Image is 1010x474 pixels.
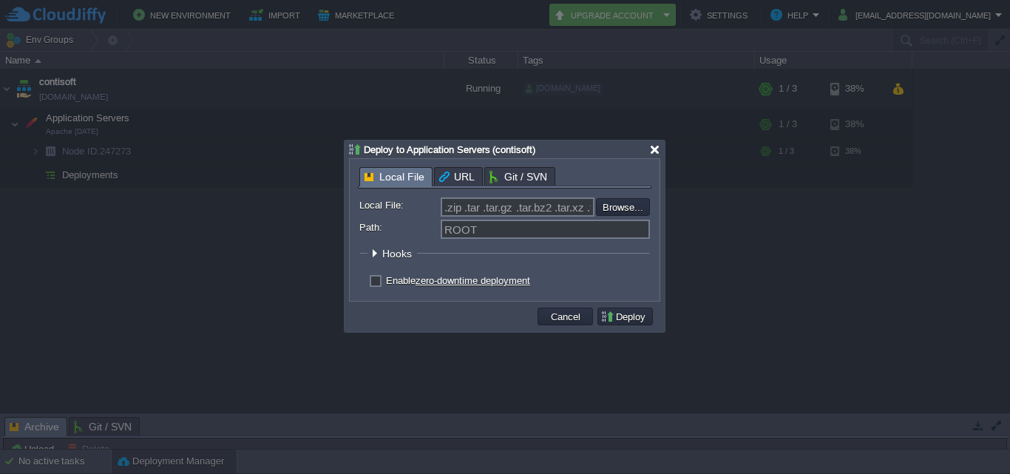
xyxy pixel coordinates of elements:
[416,275,530,286] a: zero-downtime deployment
[382,248,416,260] span: Hooks
[359,220,439,235] label: Path:
[600,310,650,323] button: Deploy
[489,168,547,186] span: Git / SVN
[359,197,439,213] label: Local File:
[365,168,424,186] span: Local File
[439,168,475,186] span: URL
[546,310,585,323] button: Cancel
[386,275,530,286] label: Enable
[364,144,535,155] span: Deploy to Application Servers (contisoft)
